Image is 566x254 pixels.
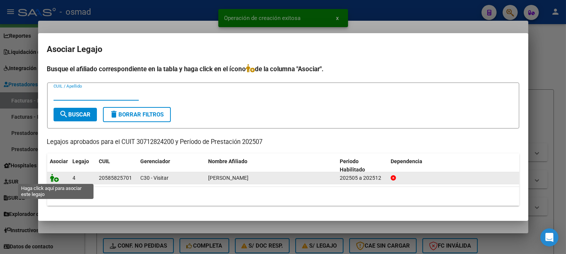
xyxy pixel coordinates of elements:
[141,158,170,164] span: Gerenciador
[47,153,70,178] datatable-header-cell: Asociar
[47,187,519,206] div: 1 registros
[73,175,76,181] span: 4
[54,108,97,121] button: Buscar
[99,174,132,182] div: 20585825701
[47,138,519,147] p: Legajos aprobados para el CUIT 30712824200 y Período de Prestación 202507
[50,158,68,164] span: Asociar
[110,110,119,119] mat-icon: delete
[73,158,89,164] span: Legajo
[391,158,422,164] span: Dependencia
[206,153,337,178] datatable-header-cell: Nombre Afiliado
[340,174,385,182] div: 202505 a 202512
[99,158,110,164] span: CUIL
[138,153,206,178] datatable-header-cell: Gerenciador
[47,42,519,57] h2: Asociar Legajo
[209,158,248,164] span: Nombre Afiliado
[209,175,249,181] span: COLQUE LIONEL DEYVIS
[103,107,171,122] button: Borrar Filtros
[337,153,388,178] datatable-header-cell: Periodo Habilitado
[47,64,519,74] h4: Busque el afiliado correspondiente en la tabla y haga click en el ícono de la columna "Asociar".
[70,153,96,178] datatable-header-cell: Legajo
[141,175,169,181] span: C30 - Visitar
[540,228,558,246] div: Open Intercom Messenger
[110,111,164,118] span: Borrar Filtros
[96,153,138,178] datatable-header-cell: CUIL
[60,110,69,119] mat-icon: search
[340,158,365,173] span: Periodo Habilitado
[60,111,91,118] span: Buscar
[388,153,519,178] datatable-header-cell: Dependencia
